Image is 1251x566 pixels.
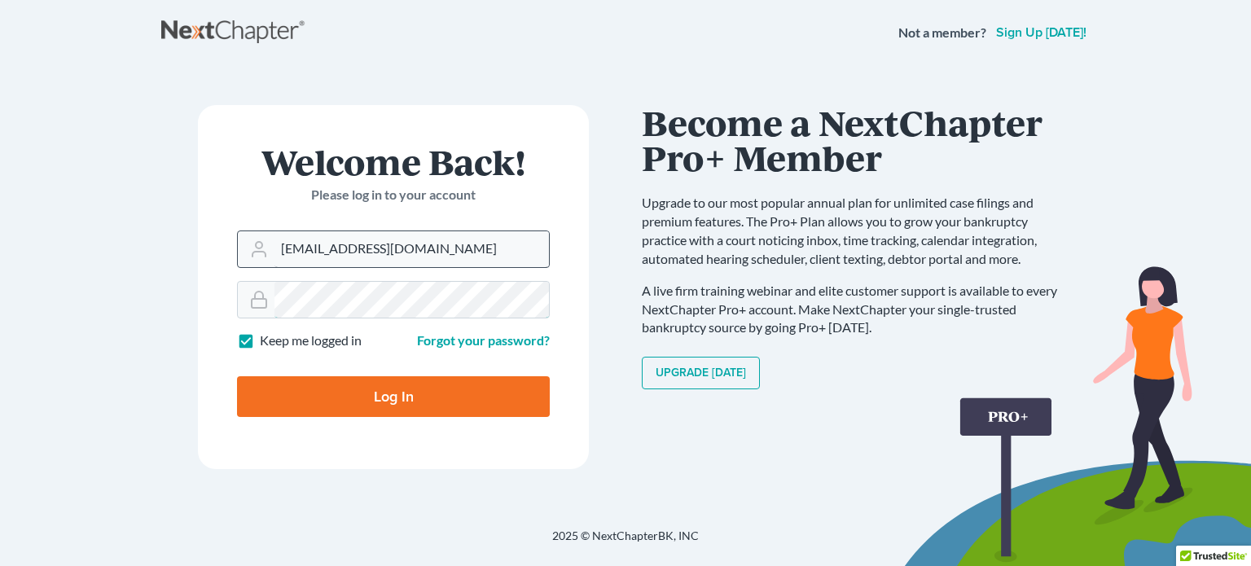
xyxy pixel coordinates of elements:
p: Please log in to your account [237,186,550,204]
a: Sign up [DATE]! [993,26,1090,39]
label: Keep me logged in [260,331,362,350]
div: 2025 © NextChapterBK, INC [161,528,1090,557]
h1: Become a NextChapter Pro+ Member [642,105,1073,174]
input: Email Address [274,231,549,267]
a: Forgot your password? [417,332,550,348]
h1: Welcome Back! [237,144,550,179]
p: A live firm training webinar and elite customer support is available to every NextChapter Pro+ ac... [642,282,1073,338]
input: Log In [237,376,550,417]
p: Upgrade to our most popular annual plan for unlimited case filings and premium features. The Pro+... [642,194,1073,268]
strong: Not a member? [898,24,986,42]
a: Upgrade [DATE] [642,357,760,389]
